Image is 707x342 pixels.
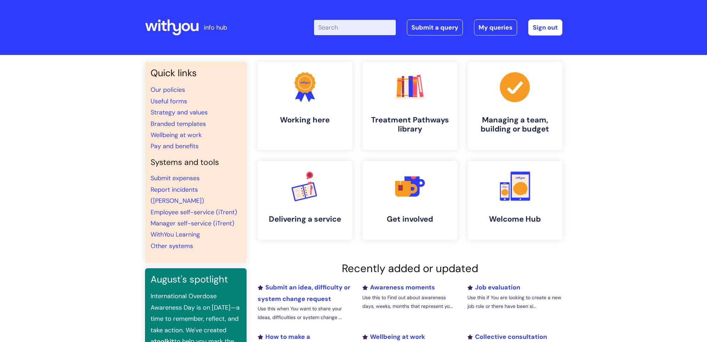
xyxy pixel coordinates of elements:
[314,19,562,35] div: | -
[151,120,206,128] a: Branded templates
[314,20,396,35] input: Search
[151,131,202,139] a: Wellbeing at work
[362,283,435,292] a: Awareness moments
[258,62,352,150] a: Working here
[263,116,347,125] h4: Working here
[263,215,347,224] h4: Delivering a service
[473,215,557,224] h4: Welcome Hub
[362,333,425,341] a: Wellbeing at work
[204,22,227,33] p: info hub
[363,161,457,240] a: Get involved
[258,161,352,240] a: Delivering a service
[151,108,208,117] a: Strategy and values
[258,283,350,303] a: Submit an idea, difficulty or system change request
[151,158,241,167] h4: Systems and tools
[368,116,452,134] h4: Treatment Pathways library
[151,219,234,228] a: Manager self-service (iTrent)
[468,62,562,150] a: Managing a team, building or budget
[528,19,562,35] a: Sign out
[258,304,352,322] p: Use this when You want to share your ideas, difficulties or system change ...
[151,97,187,105] a: Useful forms
[151,185,204,205] a: Report incidents ([PERSON_NAME])
[258,262,562,275] h2: Recently added or updated
[151,242,193,250] a: Other systems
[151,174,200,182] a: Submit expenses
[468,161,562,240] a: Welcome Hub
[151,274,241,285] h3: August's spotlight
[473,116,557,134] h4: Managing a team, building or budget
[467,333,547,341] a: Collective consultation
[151,67,241,79] h3: Quick links
[362,293,457,311] p: Use this to Find out about awareness days, weeks, months that represent yo...
[151,230,200,239] a: WithYou Learning
[151,142,199,150] a: Pay and benefits
[151,208,237,216] a: Employee self-service (iTrent)
[363,62,457,150] a: Treatment Pathways library
[467,283,520,292] a: Job evaluation
[467,293,562,311] p: Use this if You are looking to create a new job role or there have been si...
[474,19,517,35] a: My queries
[368,215,452,224] h4: Get involved
[407,19,463,35] a: Submit a query
[151,86,185,94] a: Our policies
